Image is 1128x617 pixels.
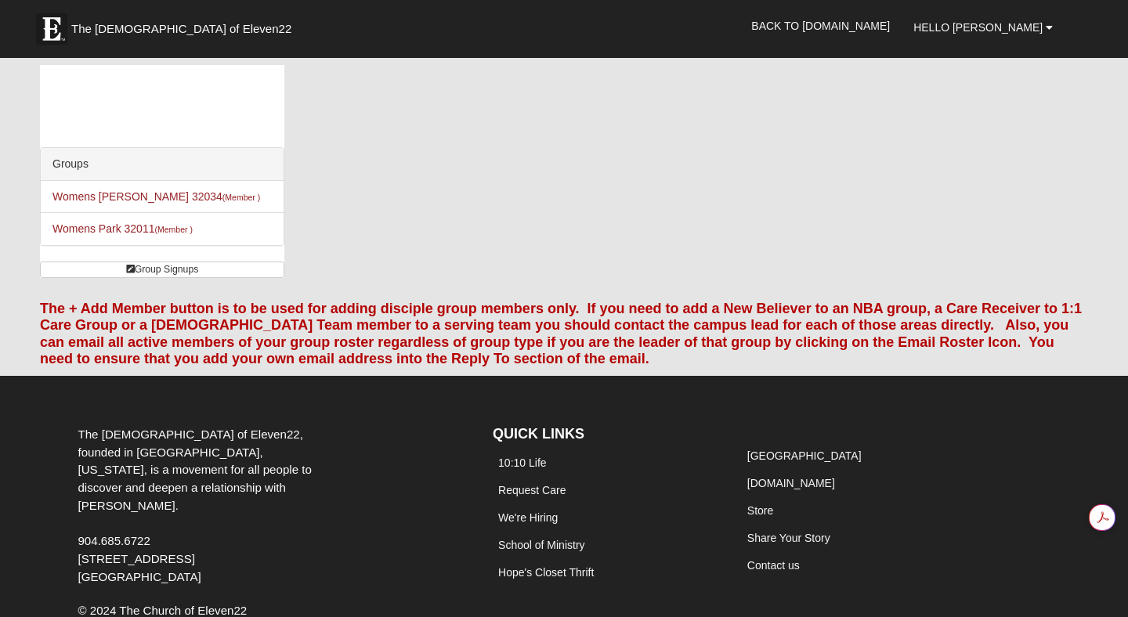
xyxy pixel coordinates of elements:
a: The [DEMOGRAPHIC_DATA] of Eleven22 [28,5,342,45]
span: The [DEMOGRAPHIC_DATA] of Eleven22 [71,21,291,37]
img: Eleven22 logo [36,13,67,45]
a: Hello [PERSON_NAME] [902,8,1065,47]
span: Hello [PERSON_NAME] [913,21,1043,34]
a: Back to [DOMAIN_NAME] [739,6,902,45]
